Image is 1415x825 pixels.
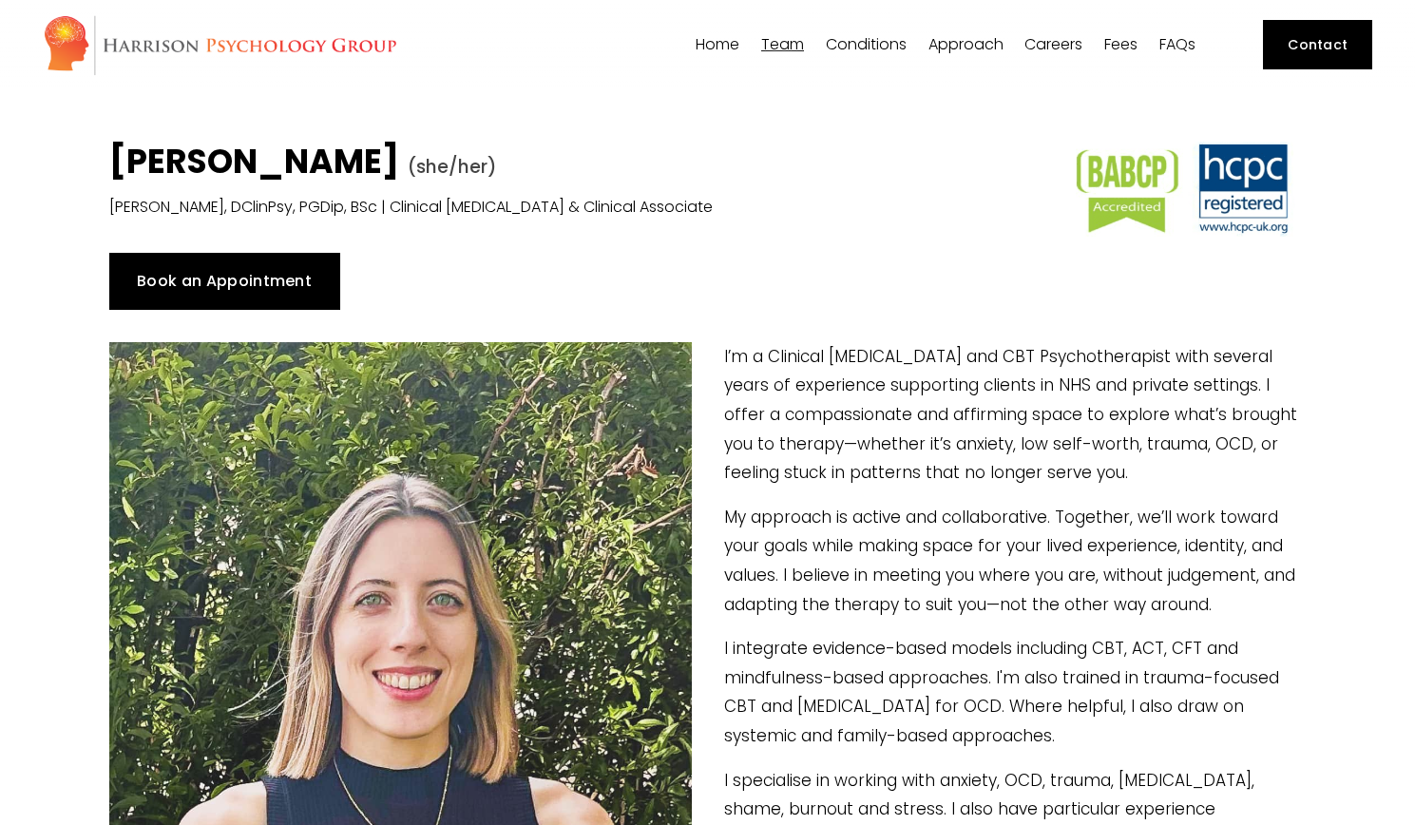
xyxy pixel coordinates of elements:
a: Fees [1104,36,1138,54]
p: I integrate evidence-based models including CBT, ACT, CFT and mindfulness-based approaches. I'm a... [109,634,1307,750]
span: Conditions [826,37,907,52]
span: Approach [928,37,1004,52]
span: Team [761,37,804,52]
p: My approach is active and collaborative. Together, we’ll work toward your goals while making spac... [109,503,1307,619]
a: folder dropdown [761,36,804,54]
a: Contact [1263,20,1372,69]
a: FAQs [1159,36,1195,54]
span: (she/her) [408,154,497,180]
p: [PERSON_NAME], DClinPsy, PGDip, BSc | Clinical [MEDICAL_DATA] & Clinical Associate [109,194,999,221]
p: I’m a Clinical [MEDICAL_DATA] and CBT Psychotherapist with several years of experience supporting... [109,342,1307,488]
a: Book an Appointment [109,253,340,310]
a: Home [696,36,739,54]
a: folder dropdown [826,36,907,54]
strong: [PERSON_NAME] [109,138,399,184]
a: folder dropdown [928,36,1004,54]
img: Harrison Psychology Group [43,14,397,76]
a: Careers [1024,36,1082,54]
